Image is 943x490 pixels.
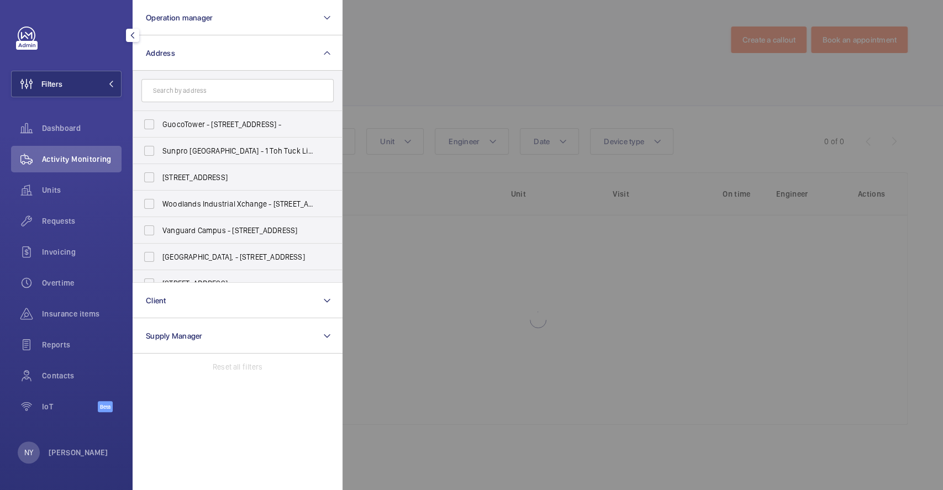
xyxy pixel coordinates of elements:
[42,277,122,288] span: Overtime
[42,246,122,257] span: Invoicing
[42,154,122,165] span: Activity Monitoring
[42,339,122,350] span: Reports
[42,123,122,134] span: Dashboard
[11,71,122,97] button: Filters
[98,401,113,412] span: Beta
[42,215,122,226] span: Requests
[41,78,62,89] span: Filters
[42,185,122,196] span: Units
[49,447,108,458] p: [PERSON_NAME]
[42,401,98,412] span: IoT
[42,370,122,381] span: Contacts
[42,308,122,319] span: Insurance items
[24,447,33,458] p: NY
